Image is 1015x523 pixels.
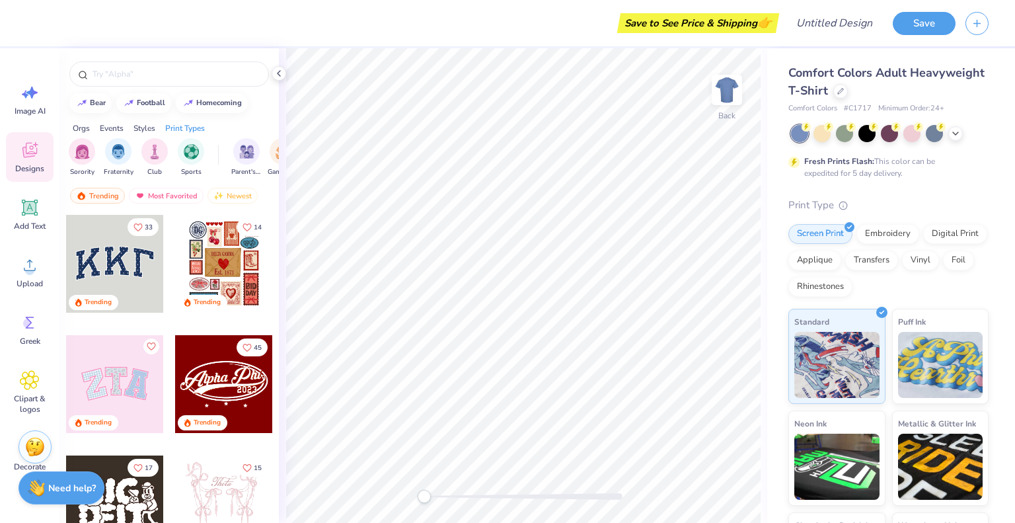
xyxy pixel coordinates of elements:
[85,298,112,307] div: Trending
[943,251,974,270] div: Foil
[237,218,268,236] button: Like
[14,462,46,472] span: Decorate
[194,298,221,307] div: Trending
[239,144,254,159] img: Parent's Weekend Image
[237,339,268,356] button: Like
[893,12,956,35] button: Save
[135,191,145,200] img: most_fav.gif
[898,332,983,398] img: Puff Ink
[69,138,95,177] div: filter for Sorority
[268,138,298,177] div: filter for Game Day
[788,65,985,99] span: Comfort Colors Adult Heavyweight T-Shirt
[418,490,431,503] div: Accessibility label
[70,188,125,204] div: Trending
[254,344,262,351] span: 45
[141,138,168,177] button: filter button
[143,339,159,354] button: Like
[183,99,194,107] img: trend_line.gif
[231,138,262,177] button: filter button
[91,67,260,81] input: Try "Alpha"
[923,224,987,244] div: Digital Print
[788,277,852,297] div: Rhinestones
[788,198,989,213] div: Print Type
[856,224,919,244] div: Embroidery
[77,99,87,107] img: trend_line.gif
[76,191,87,200] img: trending.gif
[145,224,153,231] span: 33
[15,106,46,116] span: Image AI
[788,103,837,114] span: Comfort Colors
[878,103,944,114] span: Minimum Order: 24 +
[17,278,43,289] span: Upload
[788,251,841,270] div: Applique
[231,138,262,177] div: filter for Parent's Weekend
[718,110,735,122] div: Back
[254,224,262,231] span: 14
[196,99,242,106] div: homecoming
[213,191,224,200] img: newest.gif
[268,167,298,177] span: Game Day
[757,15,772,30] span: 👉
[794,315,829,329] span: Standard
[147,144,162,159] img: Club Image
[124,99,134,107] img: trend_line.gif
[104,167,133,177] span: Fraternity
[804,156,874,167] strong: Fresh Prints Flash:
[20,336,40,346] span: Greek
[111,144,126,159] img: Fraternity Image
[133,122,155,134] div: Styles
[176,93,248,113] button: homecoming
[137,99,165,106] div: football
[14,221,46,231] span: Add Text
[48,482,96,495] strong: Need help?
[804,155,967,179] div: This color can be expedited for 5 day delivery.
[898,417,976,430] span: Metallic & Glitter Ink
[898,434,983,500] img: Metallic & Glitter Ink
[73,122,90,134] div: Orgs
[786,10,883,36] input: Untitled Design
[128,218,159,236] button: Like
[254,465,262,471] span: 15
[100,122,124,134] div: Events
[902,251,939,270] div: Vinyl
[104,138,133,177] button: filter button
[845,251,898,270] div: Transfers
[165,122,205,134] div: Print Types
[141,138,168,177] div: filter for Club
[794,434,880,500] img: Neon Ink
[90,99,106,106] div: bear
[178,138,204,177] div: filter for Sports
[898,315,926,329] span: Puff Ink
[844,103,872,114] span: # C1717
[147,167,162,177] span: Club
[69,138,95,177] button: filter button
[8,393,52,415] span: Clipart & logos
[194,418,221,428] div: Trending
[116,93,171,113] button: football
[178,138,204,177] button: filter button
[207,188,258,204] div: Newest
[184,144,199,159] img: Sports Image
[128,459,159,477] button: Like
[276,144,291,159] img: Game Day Image
[129,188,204,204] div: Most Favorited
[75,144,90,159] img: Sorority Image
[714,77,740,103] img: Back
[70,167,94,177] span: Sorority
[85,418,112,428] div: Trending
[794,332,880,398] img: Standard
[788,224,852,244] div: Screen Print
[15,163,44,174] span: Designs
[104,138,133,177] div: filter for Fraternity
[231,167,262,177] span: Parent's Weekend
[145,465,153,471] span: 17
[794,417,827,430] span: Neon Ink
[268,138,298,177] button: filter button
[69,93,112,113] button: bear
[237,459,268,477] button: Like
[181,167,202,177] span: Sports
[620,13,776,33] div: Save to See Price & Shipping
